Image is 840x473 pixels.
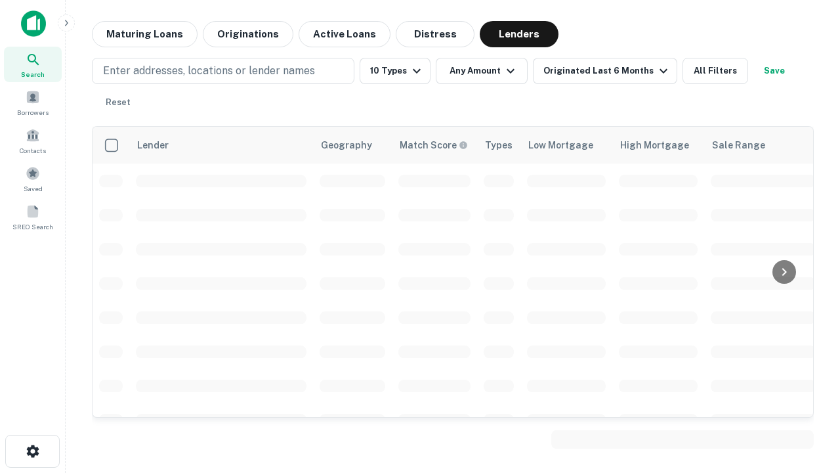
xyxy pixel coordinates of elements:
th: Types [477,127,520,164]
th: High Mortgage [612,127,704,164]
div: Originated Last 6 Months [543,63,671,79]
button: Distress [396,21,474,47]
th: Sale Range [704,127,822,164]
a: Search [4,47,62,82]
button: 10 Types [360,58,430,84]
th: Low Mortgage [520,127,612,164]
div: Capitalize uses an advanced AI algorithm to match your search with the best lender. The match sco... [400,138,468,152]
button: Originated Last 6 Months [533,58,677,84]
span: Borrowers [17,107,49,118]
div: Types [485,137,513,153]
button: Maturing Loans [92,21,198,47]
span: Contacts [20,145,46,156]
div: Low Mortgage [528,137,593,153]
button: Active Loans [299,21,390,47]
th: Geography [313,127,392,164]
div: Lender [137,137,169,153]
a: Saved [4,161,62,196]
button: Any Amount [436,58,528,84]
button: Reset [97,89,139,116]
a: Borrowers [4,85,62,120]
img: capitalize-icon.png [21,11,46,37]
a: Contacts [4,123,62,158]
th: Lender [129,127,313,164]
button: Originations [203,21,293,47]
span: Search [21,69,45,79]
div: Sale Range [712,137,765,153]
button: Enter addresses, locations or lender names [92,58,354,84]
h6: Match Score [400,138,465,152]
span: Saved [24,183,43,194]
p: Enter addresses, locations or lender names [103,63,315,79]
button: Save your search to get updates of matches that match your search criteria. [753,58,795,84]
iframe: Chat Widget [774,368,840,431]
th: Capitalize uses an advanced AI algorithm to match your search with the best lender. The match sco... [392,127,477,164]
div: High Mortgage [620,137,689,153]
button: Lenders [480,21,558,47]
span: SREO Search [12,221,53,232]
div: Geography [321,137,372,153]
a: SREO Search [4,199,62,235]
button: All Filters [682,58,748,84]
